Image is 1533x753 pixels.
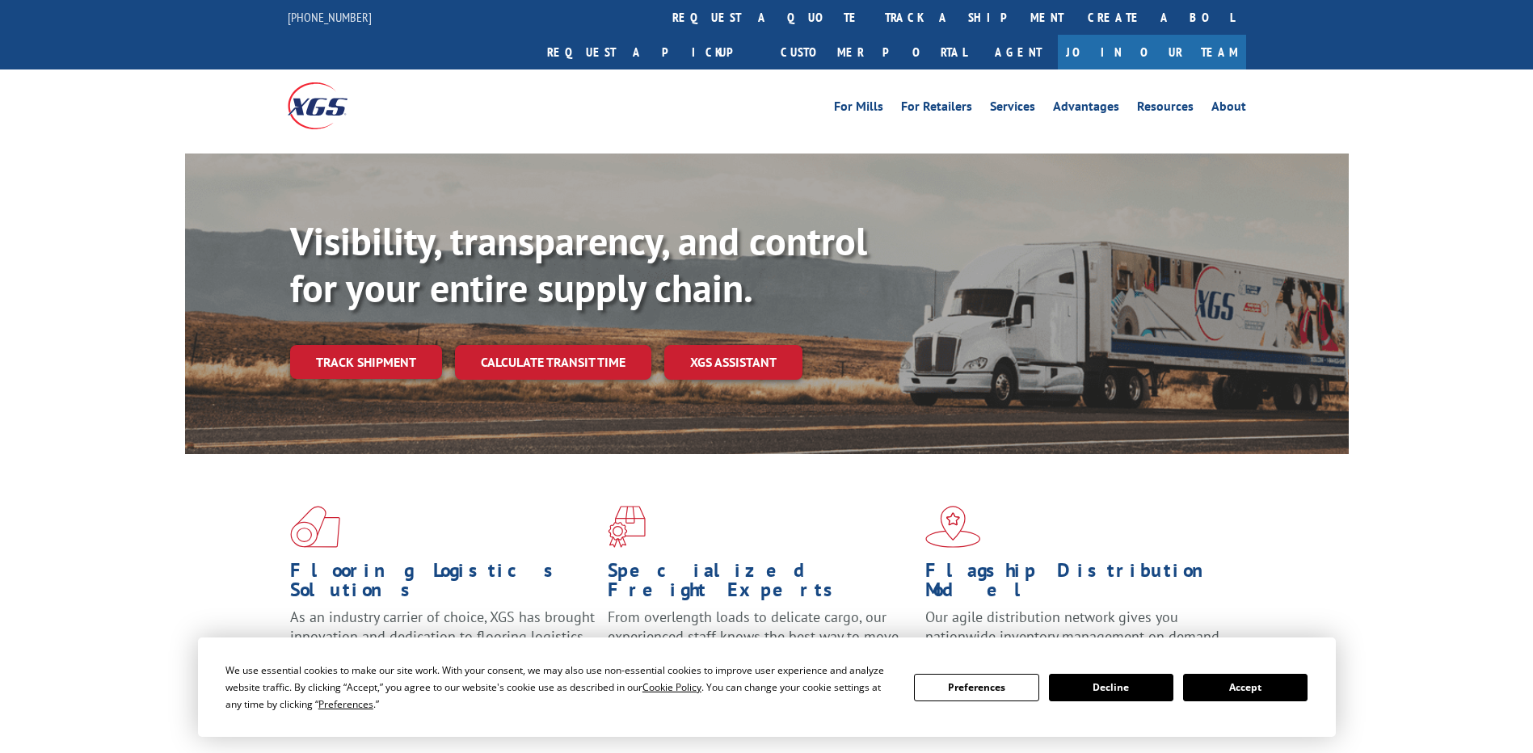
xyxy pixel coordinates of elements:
a: [PHONE_NUMBER] [288,9,372,25]
img: xgs-icon-focused-on-flooring-red [608,506,646,548]
img: xgs-icon-flagship-distribution-model-red [925,506,981,548]
h1: Specialized Freight Experts [608,561,913,608]
span: Cookie Policy [642,680,701,694]
p: From overlength loads to delicate cargo, our experienced staff knows the best way to move your fr... [608,608,913,679]
div: Cookie Consent Prompt [198,637,1336,737]
a: Advantages [1053,100,1119,118]
a: Track shipment [290,345,442,379]
a: Agent [979,35,1058,69]
div: We use essential cookies to make our site work. With your consent, we may also use non-essential ... [225,662,895,713]
a: Resources [1137,100,1194,118]
span: As an industry carrier of choice, XGS has brought innovation and dedication to flooring logistics... [290,608,595,665]
span: Our agile distribution network gives you nationwide inventory management on demand. [925,608,1223,646]
b: Visibility, transparency, and control for your entire supply chain. [290,216,867,313]
a: Join Our Team [1058,35,1246,69]
a: Customer Portal [769,35,979,69]
h1: Flagship Distribution Model [925,561,1231,608]
a: XGS ASSISTANT [664,345,802,380]
a: For Retailers [901,100,972,118]
button: Accept [1183,674,1308,701]
h1: Flooring Logistics Solutions [290,561,596,608]
a: Services [990,100,1035,118]
img: xgs-icon-total-supply-chain-intelligence-red [290,506,340,548]
a: For Mills [834,100,883,118]
a: About [1211,100,1246,118]
button: Decline [1049,674,1173,701]
a: Calculate transit time [455,345,651,380]
a: Request a pickup [535,35,769,69]
button: Preferences [914,674,1038,701]
span: Preferences [318,697,373,711]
